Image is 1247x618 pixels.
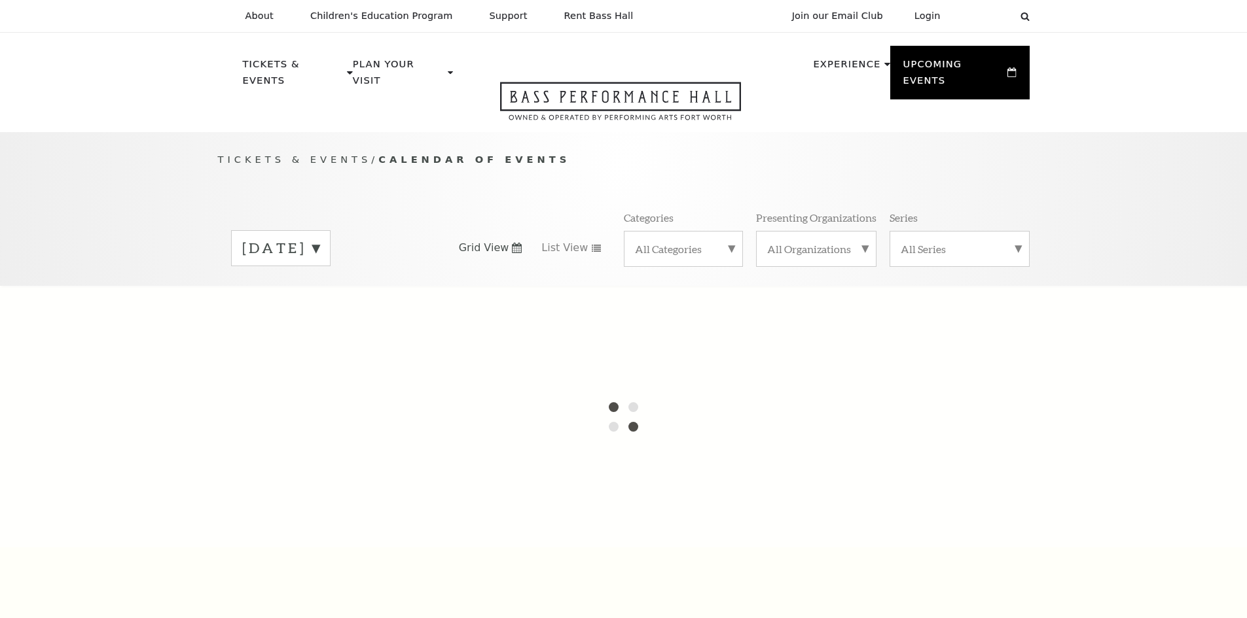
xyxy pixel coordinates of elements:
[813,56,880,80] p: Experience
[767,242,865,256] label: All Organizations
[245,10,274,22] p: About
[903,56,1005,96] p: Upcoming Events
[624,211,674,224] p: Categories
[541,241,588,255] span: List View
[890,211,918,224] p: Series
[962,10,1008,22] select: Select:
[564,10,634,22] p: Rent Bass Hall
[243,56,344,96] p: Tickets & Events
[242,238,319,258] label: [DATE]
[378,154,570,165] span: Calendar of Events
[459,241,509,255] span: Grid View
[756,211,877,224] p: Presenting Organizations
[218,152,1030,168] p: /
[218,154,372,165] span: Tickets & Events
[353,56,444,96] p: Plan Your Visit
[490,10,528,22] p: Support
[901,242,1019,256] label: All Series
[310,10,453,22] p: Children's Education Program
[635,242,732,256] label: All Categories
